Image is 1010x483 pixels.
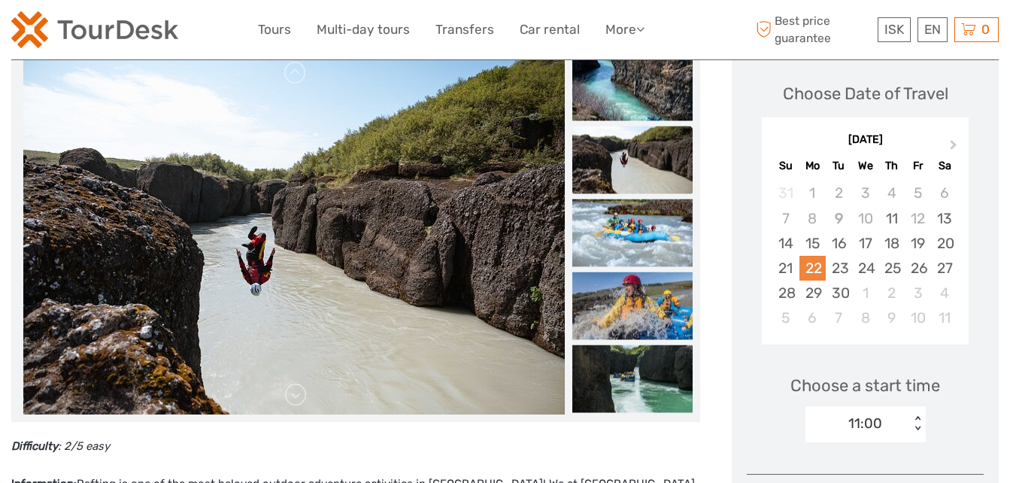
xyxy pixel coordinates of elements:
[173,23,191,41] button: Open LiveChat chat widget
[852,281,878,305] div: Choose Wednesday, October 1st, 2025
[572,53,693,121] img: bdf10d3719ee408f9eb258e76d834817_slider_thumbnail.jpg
[931,231,957,256] div: Choose Saturday, September 20th, 2025
[878,181,905,205] div: Not available Thursday, September 4th, 2025
[826,156,852,176] div: Tu
[979,22,992,37] span: 0
[878,206,905,231] div: Choose Thursday, September 11th, 2025
[766,181,963,330] div: month 2025-09
[23,53,565,415] img: d3ec3042d7494f9e8842d62a82f3781a_main_slider.jpg
[799,281,826,305] div: Choose Monday, September 29th, 2025
[11,11,178,48] img: 120-15d4194f-c635-41b9-a512-a3cb382bfb57_logo_small.png
[826,206,852,231] div: Not available Tuesday, September 9th, 2025
[58,439,110,453] em: : 2/5 easy
[605,19,645,41] a: More
[799,181,826,205] div: Not available Monday, September 1st, 2025
[905,231,931,256] div: Choose Friday, September 19th, 2025
[826,281,852,305] div: Choose Tuesday, September 30th, 2025
[911,416,924,432] div: < >
[258,19,291,41] a: Tours
[435,19,494,41] a: Transfers
[931,181,957,205] div: Not available Saturday, September 6th, 2025
[826,256,852,281] div: Choose Tuesday, September 23rd, 2025
[783,82,948,105] div: Choose Date of Travel
[772,156,799,176] div: Su
[799,305,826,330] div: Choose Monday, October 6th, 2025
[852,305,878,330] div: Choose Wednesday, October 8th, 2025
[752,13,874,46] span: Best price guarantee
[943,136,967,160] button: Next Month
[826,305,852,330] div: Choose Tuesday, October 7th, 2025
[772,305,799,330] div: Choose Sunday, October 5th, 2025
[799,156,826,176] div: Mo
[931,156,957,176] div: Sa
[852,181,878,205] div: Not available Wednesday, September 3rd, 2025
[931,305,957,330] div: Choose Saturday, October 11th, 2025
[772,256,799,281] div: Choose Sunday, September 21st, 2025
[905,281,931,305] div: Choose Friday, October 3rd, 2025
[852,256,878,281] div: Choose Wednesday, September 24th, 2025
[572,345,693,413] img: 4549d9d1460d45268b04d6cfe31fd4d3_slider_thumbnail.jpeg
[852,156,878,176] div: We
[878,256,905,281] div: Choose Thursday, September 25th, 2025
[878,305,905,330] div: Choose Thursday, October 9th, 2025
[905,156,931,176] div: Fr
[572,199,693,267] img: 814c37c69bae4ca8912a47f72c72e603_slider_thumbnail.jpg
[878,231,905,256] div: Choose Thursday, September 18th, 2025
[21,26,170,38] p: We're away right now. Please check back later!
[878,156,905,176] div: Th
[772,206,799,231] div: Not available Sunday, September 7th, 2025
[852,206,878,231] div: Not available Wednesday, September 10th, 2025
[931,206,957,231] div: Choose Saturday, September 13th, 2025
[772,281,799,305] div: Choose Sunday, September 28th, 2025
[572,126,693,194] img: d3ec3042d7494f9e8842d62a82f3781a_slider_thumbnail.jpg
[931,256,957,281] div: Choose Saturday, September 27th, 2025
[772,231,799,256] div: Choose Sunday, September 14th, 2025
[931,281,957,305] div: Choose Saturday, October 4th, 2025
[826,181,852,205] div: Not available Tuesday, September 2nd, 2025
[572,272,693,340] img: d234bfa4b8104e2d9fa33d65afd3edc4_slider_thumbnail.jpg
[317,19,410,41] a: Multi-day tours
[520,19,580,41] a: Car rental
[772,181,799,205] div: Not available Sunday, August 31st, 2025
[790,374,940,397] span: Choose a start time
[905,206,931,231] div: Not available Friday, September 12th, 2025
[917,17,948,42] div: EN
[11,439,58,453] strong: Difficulty
[799,256,826,281] div: Choose Monday, September 22nd, 2025
[905,256,931,281] div: Choose Friday, September 26th, 2025
[848,414,882,433] div: 11:00
[905,305,931,330] div: Choose Friday, October 10th, 2025
[852,231,878,256] div: Choose Wednesday, September 17th, 2025
[799,206,826,231] div: Not available Monday, September 8th, 2025
[762,132,969,148] div: [DATE]
[799,231,826,256] div: Choose Monday, September 15th, 2025
[826,231,852,256] div: Choose Tuesday, September 16th, 2025
[878,281,905,305] div: Choose Thursday, October 2nd, 2025
[884,22,904,37] span: ISK
[905,181,931,205] div: Not available Friday, September 5th, 2025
